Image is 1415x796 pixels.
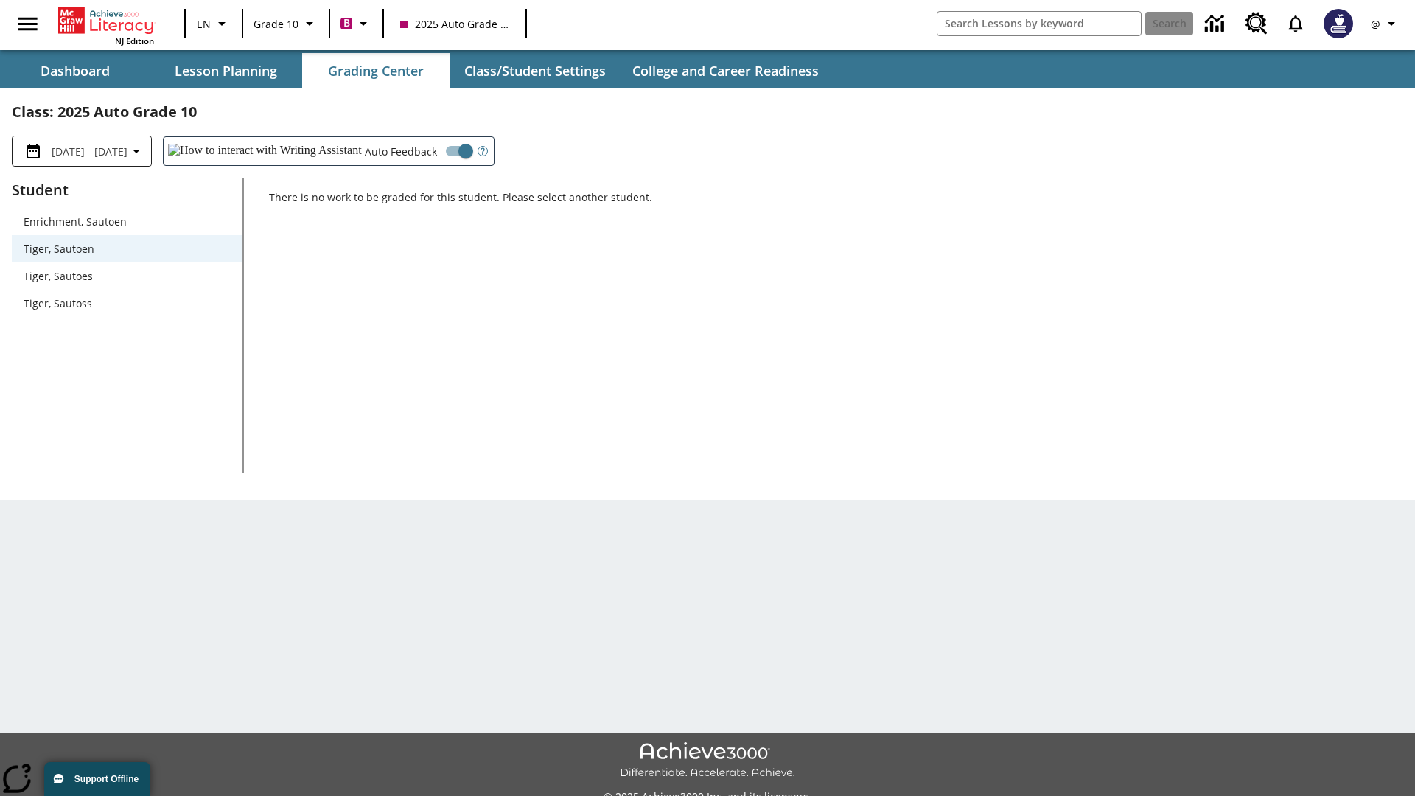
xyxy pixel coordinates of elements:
button: Select a new avatar [1315,4,1362,43]
span: Support Offline [74,774,139,784]
p: There is no work to be graded for this student. Please select another student. [269,190,1403,217]
button: Lesson Planning [152,53,299,88]
span: NJ Edition [115,35,154,46]
button: Boost Class color is violet red. Change class color [335,10,378,37]
a: Resource Center, Will open in new tab [1237,4,1276,43]
img: Achieve3000 Differentiate Accelerate Achieve [620,742,795,780]
span: 2025 Auto Grade 10 [400,16,509,32]
span: Tiger, Sautoen [24,241,231,256]
span: Enrichment, Sautoen [24,214,231,229]
button: Grading Center [302,53,450,88]
img: Avatar [1324,9,1353,38]
button: Support Offline [44,762,150,796]
span: [DATE] - [DATE] [52,144,127,159]
a: Home [58,6,154,35]
p: Student [12,178,242,202]
button: Profile/Settings [1362,10,1409,37]
span: Tiger, Sautoss [24,296,231,311]
div: Tiger, Sautoes [12,262,242,290]
button: Open Help for Writing Assistant [472,137,494,165]
button: Class/Student Settings [453,53,618,88]
a: Data Center [1196,4,1237,44]
div: Enrichment, Sautoen [12,208,242,235]
div: Home [58,4,154,46]
span: B [343,14,350,32]
input: search field [937,12,1141,35]
span: Grade 10 [254,16,298,32]
span: Auto Feedback [365,144,437,159]
a: Notifications [1276,4,1315,43]
svg: Collapse Date Range Filter [127,142,145,160]
span: EN [197,16,211,32]
img: How to interact with Writing Assistant [168,144,362,158]
h2: Class : 2025 Auto Grade 10 [12,100,1403,124]
div: Tiger, Sautoen [12,235,242,262]
button: Dashboard [1,53,149,88]
button: Language: EN, Select a language [190,10,237,37]
span: @ [1371,16,1380,32]
button: College and Career Readiness [621,53,831,88]
button: Select the date range menu item [18,142,145,160]
button: Grade: Grade 10, Select a grade [248,10,324,37]
button: Open side menu [6,2,49,46]
div: Tiger, Sautoss [12,290,242,317]
span: Tiger, Sautoes [24,268,231,284]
